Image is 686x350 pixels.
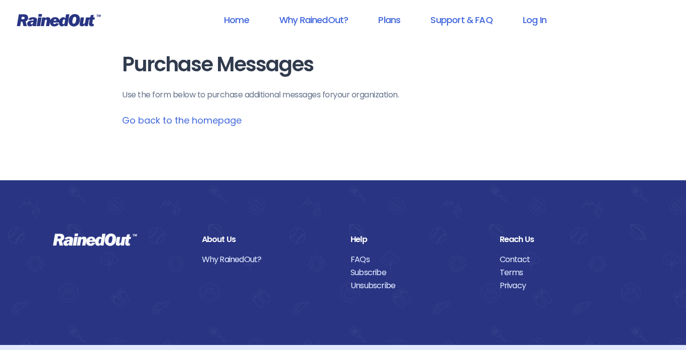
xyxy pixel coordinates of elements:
[500,279,634,292] a: Privacy
[202,233,336,246] div: About Us
[500,233,634,246] div: Reach Us
[122,114,242,127] a: Go back to the homepage
[417,9,505,31] a: Support & FAQ
[351,266,485,279] a: Subscribe
[500,253,634,266] a: Contact
[351,279,485,292] a: Unsubscribe
[510,9,559,31] a: Log In
[351,253,485,266] a: FAQs
[500,266,634,279] a: Terms
[351,233,485,246] div: Help
[266,9,362,31] a: Why RainedOut?
[211,9,262,31] a: Home
[202,253,336,266] a: Why RainedOut?
[365,9,413,31] a: Plans
[122,89,564,101] p: Use the form below to purchase additional messages for your organization .
[122,53,564,76] h1: Purchase Messages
